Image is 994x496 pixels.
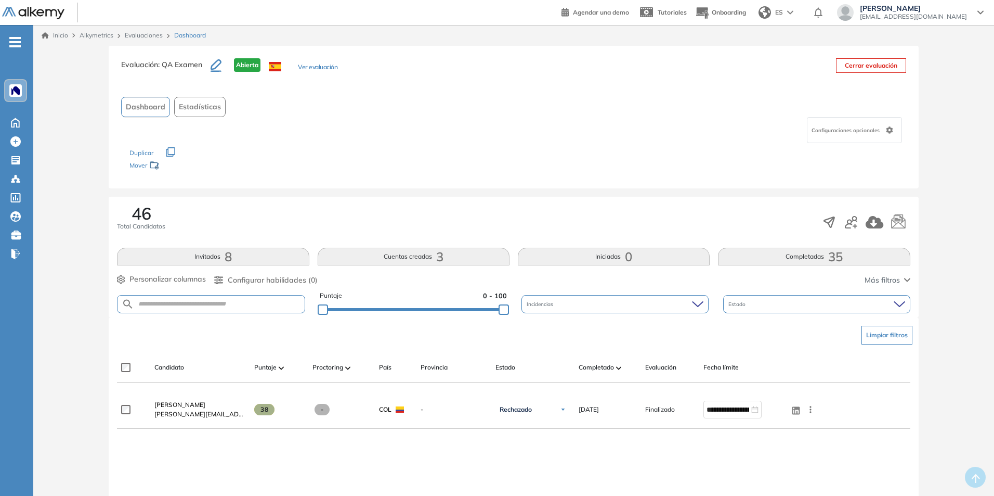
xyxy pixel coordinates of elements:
button: Dashboard [121,97,170,117]
span: Personalizar columnas [129,274,206,285]
span: País [379,363,391,372]
button: Personalizar columnas [117,274,206,285]
span: Estado [495,363,515,372]
a: Evaluaciones [125,31,163,39]
span: [PERSON_NAME] [154,401,205,409]
span: Rechazado [500,405,532,414]
span: [PERSON_NAME] [860,4,967,12]
span: ES [775,8,783,17]
img: COL [396,406,404,413]
img: ESP [269,62,281,71]
span: Dashboard [174,31,206,40]
button: Iniciadas0 [518,248,710,265]
span: - [421,405,487,414]
span: Puntaje [320,291,342,301]
span: Estado [728,300,748,308]
span: Provincia [421,363,448,372]
button: Estadísticas [174,97,226,117]
button: Limpiar filtros [861,326,912,345]
span: Dashboard [126,101,165,112]
span: [DATE] [579,405,599,414]
button: Cerrar evaluación [836,58,906,73]
span: Duplicar [129,149,153,157]
a: Agendar una demo [561,5,629,18]
img: Logo [2,7,64,20]
span: Completado [579,363,614,372]
span: 46 [132,205,151,222]
span: Configurar habilidades (0) [228,275,318,286]
span: [PERSON_NAME][EMAIL_ADDRESS][PERSON_NAME][PERSON_NAME][DOMAIN_NAME] [154,410,246,419]
button: Configurar habilidades (0) [214,275,318,286]
img: world [758,6,771,19]
span: [EMAIL_ADDRESS][DOMAIN_NAME] [860,12,967,21]
a: Inicio [42,31,68,40]
span: : QA Examen [158,60,202,69]
span: Finalizado [645,405,675,414]
span: COL [379,405,391,414]
img: [missing "en.ARROW_ALT" translation] [279,366,284,370]
span: Más filtros [865,275,900,286]
img: arrow [787,10,793,15]
button: Cuentas creadas3 [318,248,509,265]
button: Completadas35 [718,248,910,265]
span: Puntaje [254,363,277,372]
span: Incidencias [527,300,555,308]
span: Onboarding [712,8,746,16]
button: Más filtros [865,275,910,286]
div: Widget de chat [807,375,994,496]
button: Ver evaluación [298,62,337,73]
h3: Evaluación [121,58,211,80]
div: Configuraciones opcionales [807,117,902,143]
span: Configuraciones opcionales [812,126,882,134]
iframe: Chat Widget [807,375,994,496]
span: Tutoriales [658,8,687,16]
span: Agendar una demo [573,8,629,16]
img: [missing "en.ARROW_ALT" translation] [616,366,621,370]
span: Abierta [234,58,260,72]
a: [PERSON_NAME] [154,400,246,410]
span: - [315,404,330,415]
img: SEARCH_ALT [122,298,134,311]
span: Proctoring [312,363,343,372]
div: Estado [723,295,910,313]
img: [missing "en.ARROW_ALT" translation] [345,366,350,370]
span: Evaluación [645,363,676,372]
span: 38 [254,404,274,415]
img: Ícono de flecha [560,406,566,413]
i: - [9,41,21,43]
span: Fecha límite [703,363,739,372]
div: Incidencias [521,295,709,313]
span: Alkymetrics [80,31,113,39]
span: Estadísticas [179,101,221,112]
span: 0 - 100 [483,291,507,301]
span: Total Candidatos [117,222,165,231]
span: Candidato [154,363,184,372]
img: https://assets.alkemy.org/workspaces/1394/c9baeb50-dbbd-46c2-a7b2-c74a16be862c.png [11,86,20,95]
button: Invitados8 [117,248,309,265]
div: Mover [129,157,233,176]
button: Onboarding [695,2,746,24]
